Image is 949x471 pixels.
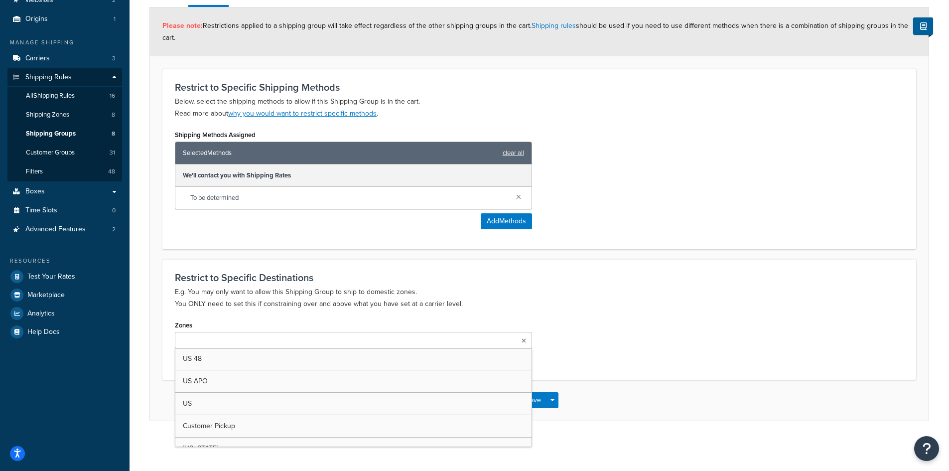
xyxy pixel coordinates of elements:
[183,421,235,431] span: Customer Pickup
[26,149,75,157] span: Customer Groups
[26,167,43,176] span: Filters
[183,443,218,454] span: [US_STATE]
[112,111,115,119] span: 8
[532,20,576,31] a: Shipping rules
[7,305,122,322] a: Analytics
[7,125,122,143] a: Shipping Groups8
[175,96,904,120] p: Below, select the shipping methods to allow if this Shipping Group is in the cart. Read more about .
[7,68,122,87] a: Shipping Rules
[7,106,122,124] li: Shipping Zones
[114,15,116,23] span: 1
[7,286,122,304] a: Marketplace
[162,20,908,43] span: Restrictions applied to a shipping group will take effect regardless of the other shipping groups...
[27,273,75,281] span: Test Your Rates
[27,291,65,300] span: Marketplace
[7,106,122,124] a: Shipping Zones8
[481,213,532,229] button: AddMethods
[25,15,48,23] span: Origins
[7,49,122,68] li: Carriers
[175,82,904,93] h3: Restrict to Specific Shipping Methods
[7,220,122,239] a: Advanced Features2
[7,144,122,162] a: Customer Groups31
[27,328,60,336] span: Help Docs
[175,286,904,310] p: E.g. You may only want to allow this Shipping Group to ship to domestic zones. You ONLY need to s...
[110,149,115,157] span: 31
[26,92,75,100] span: All Shipping Rules
[162,20,203,31] strong: Please note:
[228,108,377,119] a: why you would want to restrict specific methods
[112,206,116,215] span: 0
[7,182,122,201] a: Boxes
[175,131,256,139] label: Shipping Methods Assigned
[914,436,939,461] button: Open Resource Center
[7,49,122,68] a: Carriers3
[7,268,122,286] a: Test Your Rates
[25,187,45,196] span: Boxes
[108,167,115,176] span: 48
[112,130,115,138] span: 8
[913,17,933,35] button: Show Help Docs
[190,191,508,205] span: To be determined
[520,392,547,408] button: Save
[175,438,532,460] a: [US_STATE]
[25,73,72,82] span: Shipping Rules
[110,92,115,100] span: 16
[503,146,524,160] a: clear all
[25,225,86,234] span: Advanced Features
[7,323,122,341] a: Help Docs
[183,376,208,386] span: US APO
[7,162,122,181] a: Filters48
[25,54,50,63] span: Carriers
[112,225,116,234] span: 2
[175,415,532,437] a: Customer Pickup
[26,111,69,119] span: Shipping Zones
[7,257,122,265] div: Resources
[7,201,122,220] a: Time Slots0
[7,162,122,181] li: Filters
[26,130,76,138] span: Shipping Groups
[25,206,57,215] span: Time Slots
[175,348,532,370] a: US 48
[7,10,122,28] a: Origins1
[175,321,192,329] label: Zones
[7,68,122,182] li: Shipping Rules
[27,310,55,318] span: Analytics
[7,125,122,143] li: Shipping Groups
[175,370,532,392] a: US APO
[175,393,532,415] a: US
[7,38,122,47] div: Manage Shipping
[183,353,202,364] span: US 48
[175,272,904,283] h3: Restrict to Specific Destinations
[175,164,532,187] div: We'll contact you with Shipping Rates
[7,10,122,28] li: Origins
[7,220,122,239] li: Advanced Features
[7,144,122,162] li: Customer Groups
[183,146,498,160] span: Selected Methods
[7,201,122,220] li: Time Slots
[112,54,116,63] span: 3
[183,398,192,409] span: US
[7,87,122,105] a: AllShipping Rules16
